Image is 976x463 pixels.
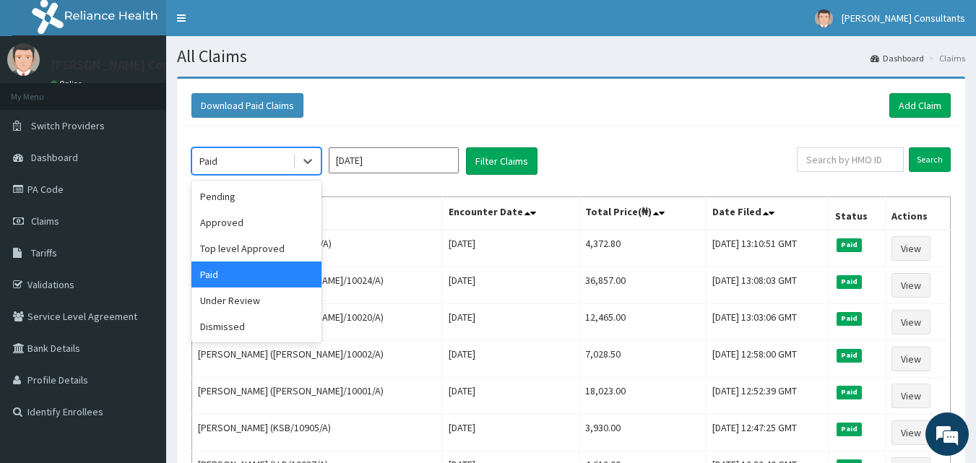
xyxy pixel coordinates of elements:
span: [PERSON_NAME] Consultants [842,12,965,25]
td: [PERSON_NAME] ([PERSON_NAME]/10002/A) [192,341,443,378]
span: Paid [837,275,863,288]
td: [DATE] 13:10:51 GMT [707,230,829,267]
td: [DATE] 13:08:03 GMT [707,267,829,304]
input: Select Month and Year [329,147,459,173]
a: View [891,236,930,261]
span: Tariffs [31,246,57,259]
th: Date Filed [707,197,829,230]
td: 4,372.80 [579,230,707,267]
a: View [891,384,930,408]
td: [DATE] 12:52:39 GMT [707,378,829,415]
div: Top level Approved [191,235,321,261]
td: [DATE] [442,378,579,415]
div: Paid [199,154,217,168]
a: Dashboard [871,52,924,64]
th: Total Price(₦) [579,197,707,230]
div: Pending [191,183,321,209]
td: [PERSON_NAME] (KSB/10905/A) [192,415,443,451]
div: Approved [191,209,321,235]
span: Dashboard [31,151,78,164]
td: [DATE] 12:58:00 GMT [707,341,829,378]
input: Search [909,147,951,172]
textarea: Type your message and hit 'Enter' [7,309,275,360]
th: Actions [886,197,951,230]
td: [DATE] [442,415,579,451]
div: Dismissed [191,313,321,339]
span: Paid [837,349,863,362]
th: Encounter Date [442,197,579,230]
a: View [891,310,930,334]
td: 7,028.50 [579,341,707,378]
td: [DATE] [442,267,579,304]
td: [PERSON_NAME] ([PERSON_NAME]/10001/A) [192,378,443,415]
th: Status [829,197,885,230]
li: Claims [925,52,965,64]
td: 18,023.00 [579,378,707,415]
span: Paid [837,238,863,251]
td: [DATE] [442,304,579,341]
span: Paid [837,386,863,399]
span: We're online! [84,139,199,285]
div: Paid [191,261,321,287]
a: Online [51,79,85,89]
div: Minimize live chat window [237,7,272,42]
td: 3,930.00 [579,415,707,451]
span: Claims [31,215,59,228]
span: Paid [837,423,863,436]
td: [DATE] 12:47:25 GMT [707,415,829,451]
a: View [891,273,930,298]
button: Download Paid Claims [191,93,303,118]
img: User Image [815,9,833,27]
td: [DATE] [442,341,579,378]
button: Filter Claims [466,147,537,175]
img: User Image [7,43,40,76]
span: Switch Providers [31,119,105,132]
td: 12,465.00 [579,304,707,341]
p: [PERSON_NAME] Consultants [51,59,217,72]
td: 36,857.00 [579,267,707,304]
div: Under Review [191,287,321,313]
td: [DATE] 13:03:06 GMT [707,304,829,341]
h1: All Claims [177,47,965,66]
div: Chat with us now [75,81,243,100]
a: View [891,347,930,371]
span: Paid [837,312,863,325]
a: Add Claim [889,93,951,118]
td: [DATE] [442,230,579,267]
img: d_794563401_company_1708531726252_794563401 [27,72,59,108]
input: Search by HMO ID [797,147,904,172]
a: View [891,420,930,445]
